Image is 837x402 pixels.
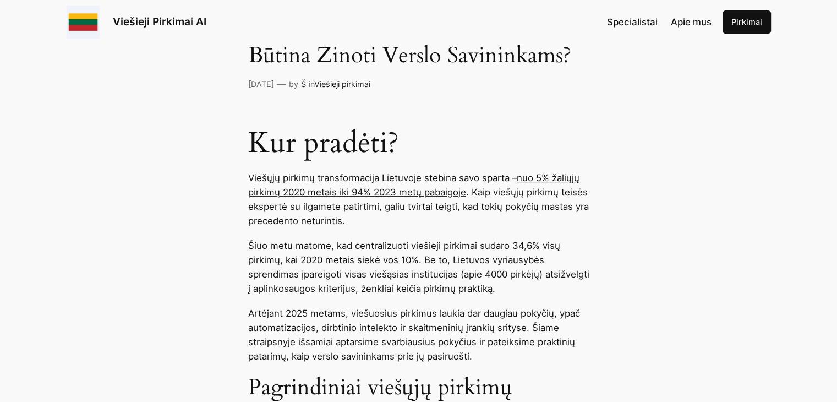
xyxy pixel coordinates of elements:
[67,6,100,39] img: Viešieji pirkimai logo
[607,17,658,28] span: Specialistai
[248,79,274,89] a: [DATE]
[607,15,712,29] nav: Navigation
[248,172,579,198] a: nuo 5% žaliųjų pirkimų 2020 metais iki 94% 2023 metų pabaigoje
[671,15,712,29] a: Apie mus
[671,17,712,28] span: Apie mus
[309,79,314,89] span: in
[607,15,658,29] a: Specialistai
[277,77,286,91] p: —
[113,15,206,28] a: Viešieji Pirkimai AI
[723,10,771,34] a: Pirkimai
[248,18,589,68] h1: Viešųjų Pirkimų Naujovės 2025: Ką Būtina Žinoti Verslo Savininkams?
[314,79,370,89] a: Viešieji pirkimai
[248,306,589,363] p: Artėjant 2025 metams, viešuosius pirkimus laukia dar daugiau pokyčių, ypač automatizacijos, dirbt...
[248,238,589,296] p: Šiuo metu matome, kad centralizuoti viešieji pirkimai sudaro 34,6% visų pirkimų, kai 2020 metais ...
[301,79,306,89] a: Š
[248,171,589,228] p: Viešųjų pirkimų transformacija Lietuvoje stebina savo sparta – . Kaip viešųjų pirkimų teisės eksp...
[289,78,298,90] p: by
[248,127,589,160] h1: Kur pradėti?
